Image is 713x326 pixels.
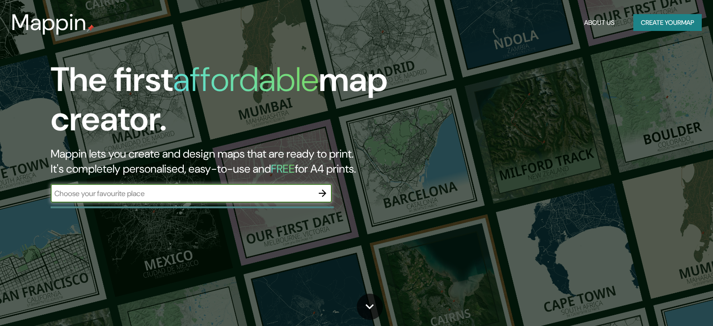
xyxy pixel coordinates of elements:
button: About Us [580,14,618,31]
h3: Mappin [11,9,87,36]
button: Create yourmap [633,14,702,31]
img: mappin-pin [87,24,94,32]
h1: affordable [173,58,319,101]
input: Choose your favourite place [51,188,313,199]
h1: The first map creator. [51,60,407,146]
h5: FREE [271,161,295,176]
h2: Mappin lets you create and design maps that are ready to print. It's completely personalised, eas... [51,146,407,176]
